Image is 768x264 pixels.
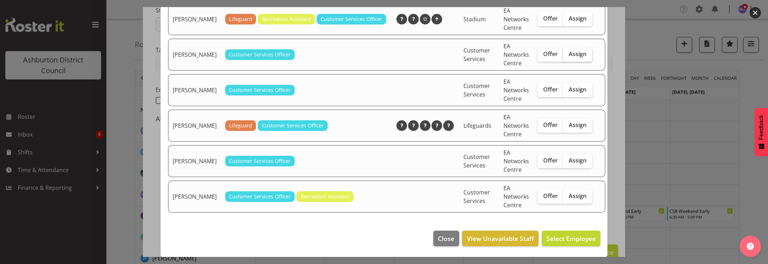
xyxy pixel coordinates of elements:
[463,122,491,130] span: Lifeguards
[301,193,350,200] span: Recreation Assistant
[463,82,490,98] span: Customer Services
[569,157,586,164] span: Assign
[467,234,534,243] span: View Unavailable Staff
[462,231,538,246] button: View Unavailable Staff
[569,121,586,128] span: Assign
[229,157,291,165] span: Customer Services Officer
[542,231,600,246] button: Select Employee
[229,193,291,200] span: Customer Services Officer
[503,149,529,174] span: EA Networks Centre
[543,157,558,164] span: Offer
[433,231,459,246] button: Close
[463,153,490,169] span: Customer Services
[168,181,221,213] td: [PERSON_NAME]
[747,243,754,250] img: help-xxl-2.png
[503,184,529,209] span: EA Networks Centre
[546,234,596,243] span: Select Employee
[463,188,490,205] span: Customer Services
[543,15,558,22] span: Offer
[262,15,311,23] span: Recreation Assistant
[543,86,558,93] span: Offer
[569,192,586,199] span: Assign
[168,145,221,177] td: [PERSON_NAME]
[543,121,558,128] span: Offer
[503,7,529,32] span: EA Networks Centre
[229,51,291,59] span: Customer Services Officer
[503,42,529,67] span: EA Networks Centre
[168,110,221,142] td: [PERSON_NAME]
[543,192,558,199] span: Offer
[463,15,486,23] span: Stadium
[755,108,768,156] button: Feedback - Show survey
[168,74,221,106] td: [PERSON_NAME]
[569,15,586,22] span: Assign
[229,15,252,23] span: Lifeguard
[321,15,382,23] span: Customer Services Officer
[503,78,529,103] span: EA Networks Centre
[168,39,221,71] td: [PERSON_NAME]
[758,115,764,140] span: Feedback
[569,86,586,93] span: Assign
[229,86,291,94] span: Customer Services Officer
[503,113,529,138] span: EA Networks Centre
[438,234,454,243] span: Close
[569,50,586,57] span: Assign
[463,46,490,63] span: Customer Services
[168,3,221,35] td: [PERSON_NAME]
[229,122,252,130] span: Lifeguard
[262,122,324,130] span: Customer Services Officer
[543,50,558,57] span: Offer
